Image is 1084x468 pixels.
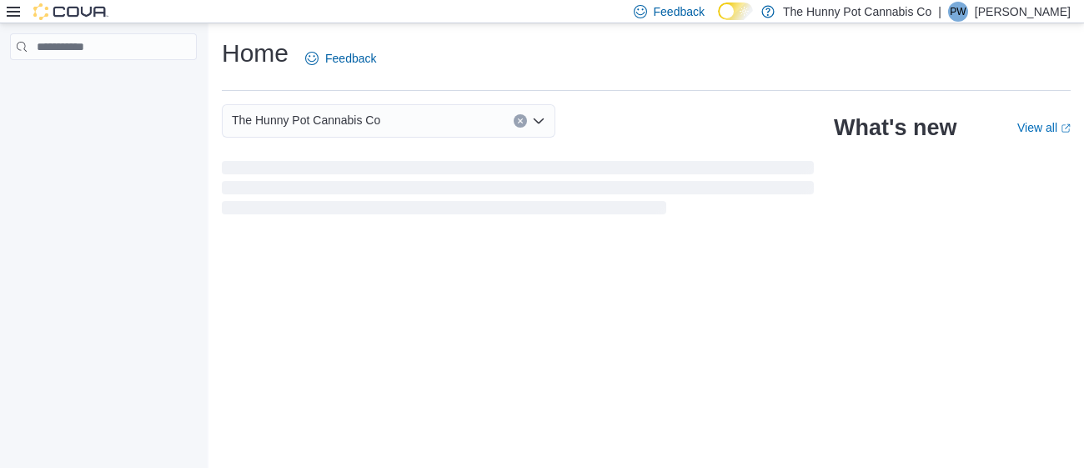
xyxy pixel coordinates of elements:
[299,42,383,75] a: Feedback
[654,3,705,20] span: Feedback
[10,63,197,103] nav: Complex example
[325,50,376,67] span: Feedback
[718,20,719,21] span: Dark Mode
[232,110,380,130] span: The Hunny Pot Cannabis Co
[975,2,1071,22] p: [PERSON_NAME]
[222,164,814,218] span: Loading
[938,2,941,22] p: |
[532,114,545,128] button: Open list of options
[834,114,956,141] h2: What's new
[222,37,289,70] h1: Home
[950,2,966,22] span: PW
[718,3,753,20] input: Dark Mode
[1061,123,1071,133] svg: External link
[783,2,931,22] p: The Hunny Pot Cannabis Co
[514,114,527,128] button: Clear input
[948,2,968,22] div: Peter Wight
[1017,121,1071,134] a: View allExternal link
[33,3,108,20] img: Cova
